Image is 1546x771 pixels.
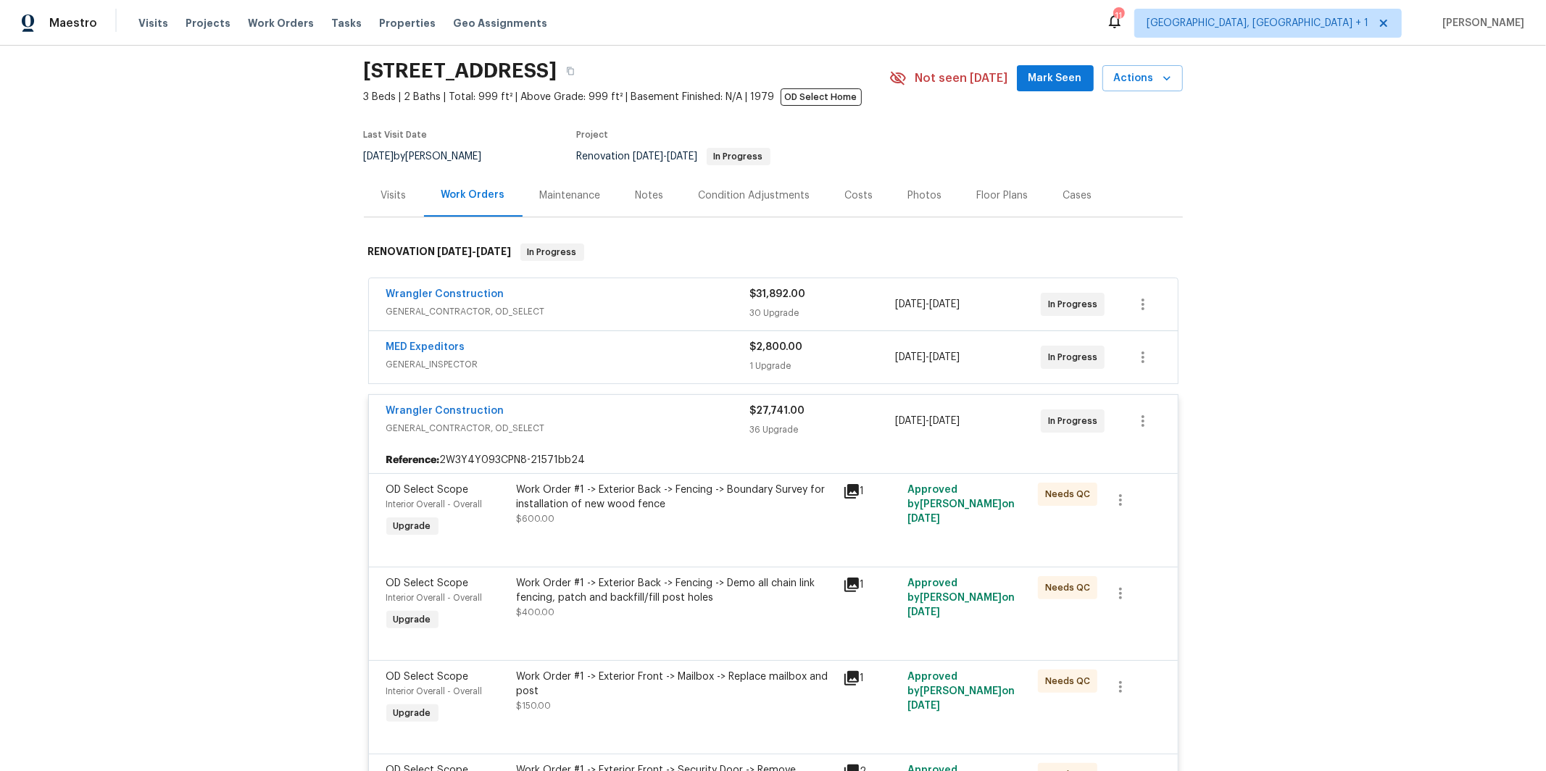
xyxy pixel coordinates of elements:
div: 2W3Y4Y093CPN8-21571bb24 [369,447,1178,473]
a: Wrangler Construction [386,289,504,299]
div: Work Order #1 -> Exterior Back -> Fencing -> Demo all chain link fencing, patch and backfill/fill... [517,576,834,605]
span: [DATE] [907,514,940,524]
button: Copy Address [557,58,583,84]
div: Visits [381,188,407,203]
a: MED Expeditors [386,342,465,352]
b: Reference: [386,453,440,467]
span: In Progress [1048,414,1103,428]
span: Upgrade [388,519,437,533]
span: Actions [1114,70,1171,88]
span: - [895,414,960,428]
span: Not seen [DATE] [915,71,1008,86]
span: [DATE] [633,151,664,162]
span: Approved by [PERSON_NAME] on [907,672,1015,711]
div: 30 Upgrade [750,306,896,320]
span: Tasks [331,18,362,28]
span: Project [577,130,609,139]
span: [GEOGRAPHIC_DATA], [GEOGRAPHIC_DATA] + 1 [1147,16,1368,30]
span: - [895,350,960,364]
span: GENERAL_CONTRACTOR, OD_SELECT [386,421,750,435]
span: Needs QC [1045,580,1096,595]
span: Interior Overall - Overall [386,687,483,696]
a: Wrangler Construction [386,406,504,416]
div: Notes [636,188,664,203]
div: 1 [843,483,899,500]
span: - [633,151,698,162]
span: $31,892.00 [750,289,806,299]
span: Upgrade [388,706,437,720]
span: [PERSON_NAME] [1437,16,1524,30]
span: OD Select Home [781,88,862,106]
span: $600.00 [517,514,555,523]
span: GENERAL_INSPECTOR [386,357,750,372]
span: $400.00 [517,608,555,617]
span: [DATE] [438,246,473,257]
span: [DATE] [929,299,960,309]
span: Approved by [PERSON_NAME] on [907,578,1015,617]
span: Work Orders [248,16,314,30]
div: 1 Upgrade [750,359,896,373]
span: [DATE] [668,151,698,162]
div: Work Orders [441,188,505,202]
span: Mark Seen [1028,70,1082,88]
span: [DATE] [895,352,926,362]
div: Costs [845,188,873,203]
span: [DATE] [907,701,940,711]
span: [DATE] [907,607,940,617]
span: [DATE] [895,299,926,309]
div: Work Order #1 -> Exterior Front -> Mailbox -> Replace mailbox and post [517,670,834,699]
span: Upgrade [388,612,437,627]
div: Maintenance [540,188,601,203]
div: 1 [843,576,899,593]
span: Maestro [49,16,97,30]
span: Renovation [577,151,770,162]
div: 11 [1113,9,1123,23]
span: Needs QC [1045,487,1096,501]
span: OD Select Scope [386,485,469,495]
span: - [438,246,512,257]
span: Properties [379,16,436,30]
span: Visits [138,16,168,30]
div: RENOVATION [DATE]-[DATE]In Progress [364,229,1183,275]
span: Interior Overall - Overall [386,593,483,602]
span: [DATE] [929,416,960,426]
span: In Progress [708,152,769,161]
button: Mark Seen [1017,65,1094,92]
div: 36 Upgrade [750,422,896,437]
span: $2,800.00 [750,342,803,352]
div: Work Order #1 -> Exterior Back -> Fencing -> Boundary Survey for installation of new wood fence [517,483,834,512]
span: Projects [186,16,230,30]
div: Condition Adjustments [699,188,810,203]
div: by [PERSON_NAME] [364,148,499,165]
div: Cases [1063,188,1092,203]
span: $150.00 [517,701,552,710]
span: Needs QC [1045,674,1096,688]
span: Last Visit Date [364,130,428,139]
span: GENERAL_CONTRACTOR, OD_SELECT [386,304,750,319]
span: 3 Beds | 2 Baths | Total: 999 ft² | Above Grade: 999 ft² | Basement Finished: N/A | 1979 [364,90,889,104]
span: In Progress [522,245,583,259]
span: - [895,297,960,312]
span: Approved by [PERSON_NAME] on [907,485,1015,524]
span: [DATE] [477,246,512,257]
span: OD Select Scope [386,672,469,682]
h6: RENOVATION [368,243,512,261]
span: OD Select Scope [386,578,469,588]
div: Floor Plans [977,188,1028,203]
button: Actions [1102,65,1183,92]
span: In Progress [1048,297,1103,312]
span: [DATE] [895,416,926,426]
span: In Progress [1048,350,1103,364]
span: $27,741.00 [750,406,805,416]
div: Photos [908,188,942,203]
span: [DATE] [364,151,394,162]
span: [DATE] [929,352,960,362]
div: 1 [843,670,899,687]
span: Geo Assignments [453,16,547,30]
span: Interior Overall - Overall [386,500,483,509]
h2: [STREET_ADDRESS] [364,64,557,78]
